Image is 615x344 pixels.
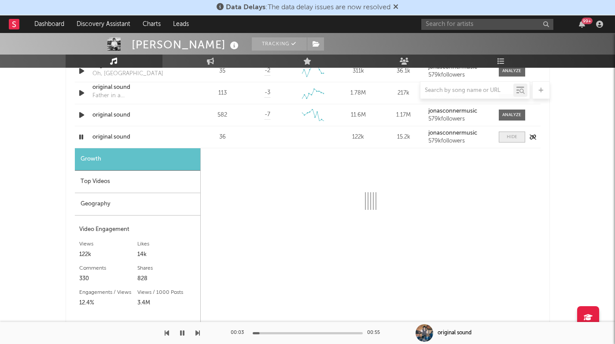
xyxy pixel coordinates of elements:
[75,148,200,171] div: Growth
[75,171,200,193] div: Top Videos
[252,37,307,51] button: Tracking
[137,263,196,274] div: Shares
[338,133,379,142] div: 122k
[579,21,585,28] button: 99+
[383,67,424,76] div: 36.1k
[383,133,424,142] div: 15.2k
[92,70,163,78] div: Oh, [GEOGRAPHIC_DATA]
[420,87,513,94] input: Search by song name or URL
[79,287,138,298] div: Engagements / Views
[79,224,196,235] div: Video Engagement
[92,111,184,120] a: original sound
[421,19,553,30] input: Search for artists
[137,249,196,260] div: 14k
[137,239,196,249] div: Likes
[428,130,490,136] a: jonasconnermusic
[428,64,477,70] strong: jonasconnermusic
[79,274,138,284] div: 330
[438,329,471,337] div: original sound
[338,111,379,120] div: 11.6M
[265,110,270,119] span: -7
[79,298,138,308] div: 12.4%
[79,263,138,274] div: Comments
[70,15,136,33] a: Discovery Assistant
[428,72,490,78] div: 579k followers
[231,328,248,338] div: 00:03
[79,239,138,249] div: Views
[226,4,390,11] span: : The data delay issues are now resolved
[136,15,167,33] a: Charts
[428,108,490,114] a: jonasconnermusic
[393,4,398,11] span: Dismiss
[202,67,243,76] div: 35
[75,193,200,216] div: Geography
[265,66,270,75] span: -2
[137,287,196,298] div: Views / 1000 Posts
[92,133,184,142] a: original sound
[79,249,138,260] div: 122k
[167,15,195,33] a: Leads
[137,274,196,284] div: 828
[202,133,243,142] div: 36
[428,130,477,136] strong: jonasconnermusic
[137,298,196,308] div: 3.4M
[28,15,70,33] a: Dashboard
[367,328,385,338] div: 00:55
[383,111,424,120] div: 1.17M
[226,4,265,11] span: Data Delays
[202,111,243,120] div: 582
[428,138,490,144] div: 579k followers
[428,108,477,114] strong: jonasconnermusic
[338,67,379,76] div: 311k
[582,18,593,24] div: 99 +
[428,116,490,122] div: 579k followers
[132,37,241,52] div: [PERSON_NAME]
